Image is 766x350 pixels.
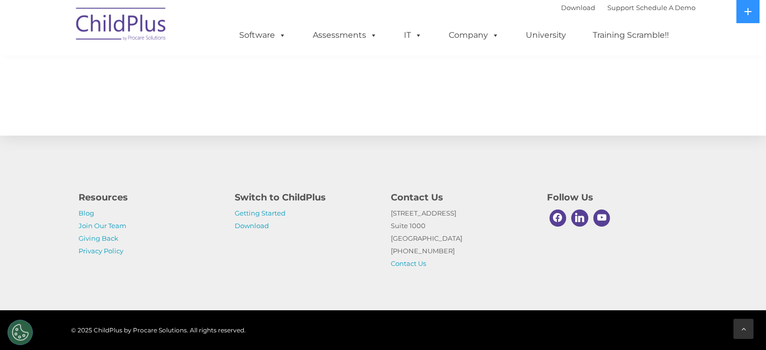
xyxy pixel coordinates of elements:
[391,207,532,270] p: [STREET_ADDRESS] Suite 1000 [GEOGRAPHIC_DATA] [PHONE_NUMBER]
[79,234,118,242] a: Giving Back
[79,209,94,217] a: Blog
[583,25,679,45] a: Training Scramble!!
[79,247,123,255] a: Privacy Policy
[8,320,33,345] button: Cookies Settings
[235,190,376,204] h4: Switch to ChildPlus
[229,25,296,45] a: Software
[79,190,220,204] h4: Resources
[235,209,286,217] a: Getting Started
[547,190,688,204] h4: Follow Us
[547,207,569,229] a: Facebook
[561,4,695,12] font: |
[394,25,432,45] a: IT
[561,4,595,12] a: Download
[591,207,613,229] a: Youtube
[516,25,576,45] a: University
[79,222,126,230] a: Join Our Team
[71,326,246,334] span: © 2025 ChildPlus by Procare Solutions. All rights reserved.
[636,4,695,12] a: Schedule A Demo
[569,207,591,229] a: Linkedin
[140,108,183,115] span: Phone number
[439,25,509,45] a: Company
[607,4,634,12] a: Support
[235,222,269,230] a: Download
[391,259,426,267] a: Contact Us
[391,190,532,204] h4: Contact Us
[71,1,172,51] img: ChildPlus by Procare Solutions
[140,66,171,74] span: Last name
[303,25,387,45] a: Assessments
